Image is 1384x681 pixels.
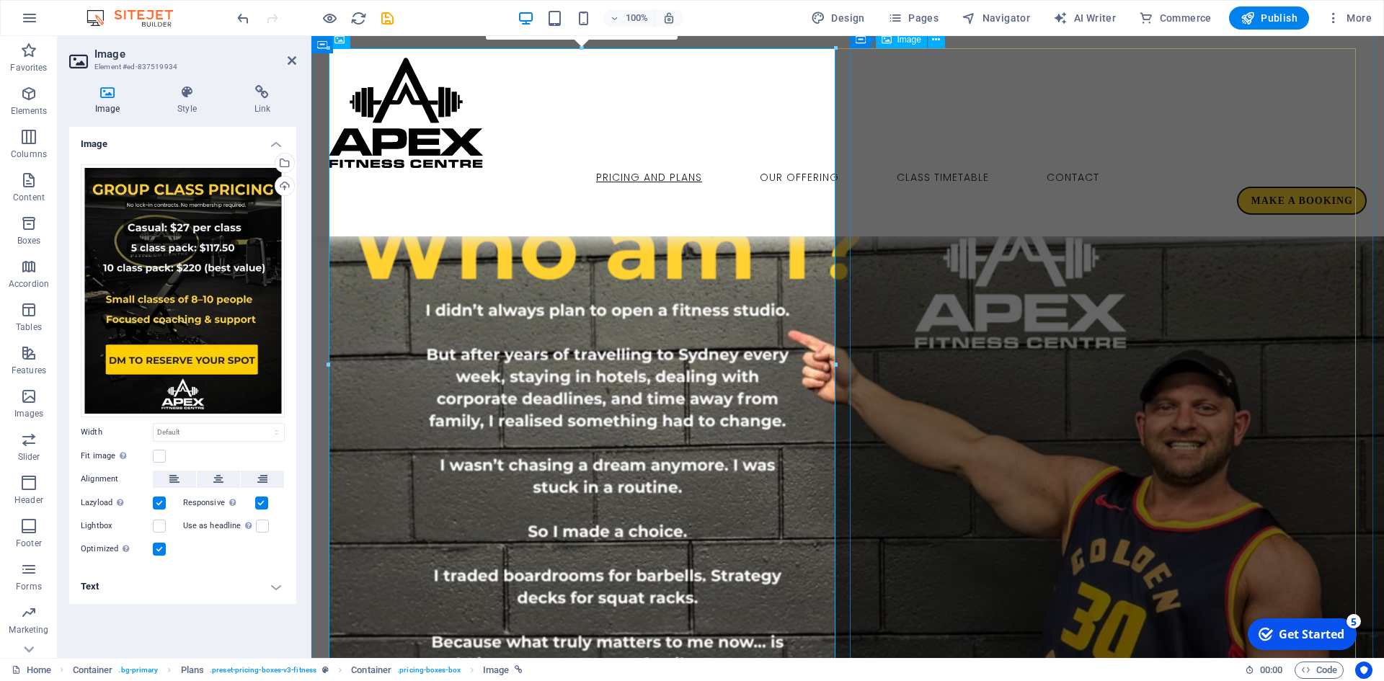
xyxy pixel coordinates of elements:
[14,494,43,506] p: Header
[8,6,117,37] div: Get Started 5 items remaining, 0% complete
[229,85,296,115] h4: Link
[1229,6,1309,30] button: Publish
[1047,6,1122,30] button: AI Writer
[1355,662,1372,679] button: Usercentrics
[151,85,228,115] h4: Style
[350,10,367,27] i: Reload page
[69,85,151,115] h4: Image
[1241,11,1297,25] span: Publish
[379,10,396,27] i: Save (Ctrl+S)
[73,662,113,679] span: Click to select. Double-click to edit
[81,164,285,417] div: FinalGroupClassesPricing.png-O8xI0T-SfWT-gYPQBZ0nuw.jpg
[14,408,44,419] p: Images
[882,6,944,30] button: Pages
[625,9,648,27] h6: 100%
[16,321,42,333] p: Tables
[888,11,939,25] span: Pages
[1270,664,1272,675] span: :
[234,9,252,27] button: undo
[69,127,296,153] h4: Image
[73,662,523,679] nav: breadcrumb
[1133,6,1217,30] button: Commerce
[1053,11,1116,25] span: AI Writer
[321,9,338,27] button: Click here to leave preview mode and continue editing
[397,662,461,679] span: . pricing-boxes-box
[81,494,153,512] label: Lazyload
[11,105,48,117] p: Elements
[18,451,40,463] p: Slider
[235,10,252,27] i: Undo: Change image (Ctrl+Z)
[9,278,49,290] p: Accordion
[81,540,153,558] label: Optimized
[956,6,1036,30] button: Navigator
[322,666,329,674] i: This element is a customizable preset
[1295,662,1344,679] button: Code
[12,365,46,376] p: Features
[378,9,396,27] button: save
[1260,662,1282,679] span: 00 00
[83,9,191,27] img: Editor Logo
[11,148,47,160] p: Columns
[805,6,871,30] button: Design
[210,662,316,679] span: . preset-pricing-boxes-v3-fitness
[181,662,204,679] span: Click to select. Double-click to edit
[811,11,865,25] span: Design
[1326,11,1372,25] span: More
[118,662,158,679] span: . bg-primary
[350,9,367,27] button: reload
[1245,662,1283,679] h6: Session time
[16,538,42,549] p: Footer
[183,494,255,512] label: Responsive
[1139,11,1212,25] span: Commerce
[107,1,121,16] div: 5
[805,6,871,30] div: Design (Ctrl+Alt+Y)
[662,12,675,25] i: On resize automatically adjust zoom level to fit chosen device.
[9,624,48,636] p: Marketing
[39,14,105,30] div: Get Started
[81,428,153,436] label: Width
[1321,6,1378,30] button: More
[94,48,296,61] h2: Image
[94,61,267,74] h3: Element #ed-837519934
[81,448,153,465] label: Fit image
[81,471,153,488] label: Alignment
[13,192,45,203] p: Content
[81,517,153,535] label: Lightbox
[1301,662,1337,679] span: Code
[483,662,509,679] span: Click to select. Double-click to edit
[897,35,921,44] span: Image
[962,11,1030,25] span: Navigator
[183,517,256,535] label: Use as headline
[603,9,655,27] button: 100%
[515,666,523,674] i: This element is linked
[351,662,391,679] span: Click to select. Double-click to edit
[16,581,42,592] p: Forms
[12,662,51,679] a: Click to cancel selection. Double-click to open Pages
[10,62,47,74] p: Favorites
[69,569,296,604] h4: Text
[17,235,41,246] p: Boxes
